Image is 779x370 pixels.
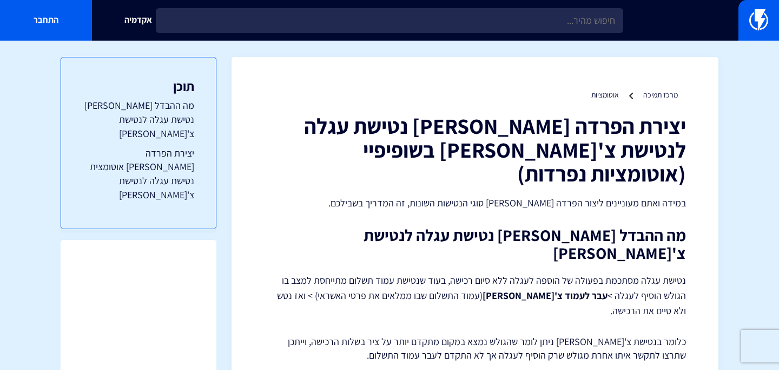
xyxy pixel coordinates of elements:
[591,90,619,100] a: אוטומציות
[264,196,686,210] p: במידה ואתם מעוניינים ליצור הפרדה [PERSON_NAME] סוגי הנטישות השונות, זה המדריך בשבילכם.
[83,99,194,140] a: מה ההבדל [PERSON_NAME] נטישת עגלה לנטישת צ'[PERSON_NAME]
[83,79,194,93] h3: תוכן
[83,146,194,202] a: יצירת הפרדה [PERSON_NAME] אוטומצית נטישת עגלה לנטישת צ'[PERSON_NAME]
[264,273,686,319] p: נטישת עגלה מסתכמת בפעולה של הוספה לעגלה ללא סיום רכישה, בעוד שנטישת עמוד תשלום מתייחסת למצב בו הג...
[264,226,686,262] h2: מה ההבדל [PERSON_NAME] נטישת עגלה לנטישת צ'[PERSON_NAME]
[483,289,608,302] strong: עבר לעמוד צ'[PERSON_NAME]
[264,335,686,362] p: כלומר בנטישת צ'[PERSON_NAME] ניתן לומר שהגולש נמצא במקום מתקדם יותר על ציר בשלות הרכישה, וייתכן ש...
[643,90,678,100] a: מרכז תמיכה
[264,114,686,185] h1: יצירת הפרדה [PERSON_NAME] נטישת עגלה לנטישת צ'[PERSON_NAME] בשופיפיי (אוטומציות נפרדות)
[156,8,623,33] input: חיפוש מהיר...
